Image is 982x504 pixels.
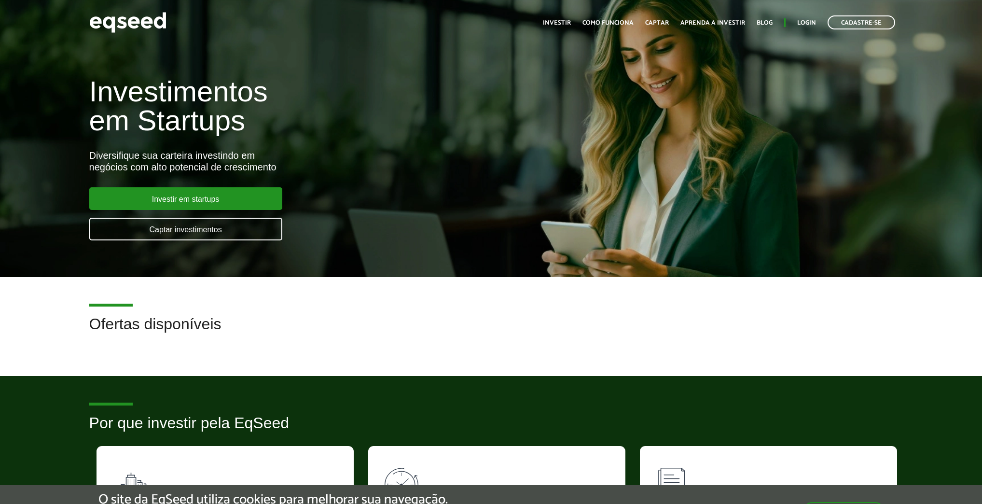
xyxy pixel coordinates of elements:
[797,20,816,26] a: Login
[654,461,698,504] img: 90x90_lista.svg
[582,20,634,26] a: Como funciona
[111,461,154,504] img: 90x90_fundos.svg
[89,150,566,173] div: Diversifique sua carteira investindo em negócios com alto potencial de crescimento
[89,10,166,35] img: EqSeed
[828,15,895,29] a: Cadastre-se
[757,20,773,26] a: Blog
[89,218,282,240] a: Captar investimentos
[645,20,669,26] a: Captar
[89,77,566,135] h1: Investimentos em Startups
[680,20,745,26] a: Aprenda a investir
[89,316,893,347] h2: Ofertas disponíveis
[383,461,426,504] img: 90x90_tempo.svg
[543,20,571,26] a: Investir
[89,187,282,210] a: Investir em startups
[89,415,893,446] h2: Por que investir pela EqSeed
